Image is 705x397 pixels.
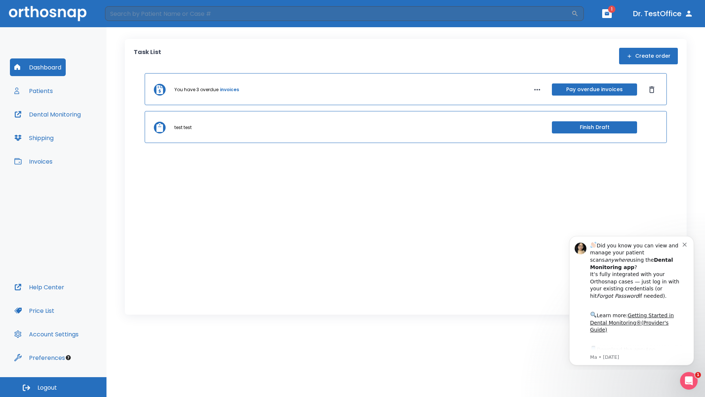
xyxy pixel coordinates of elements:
[105,6,571,21] input: Search by Patient Name or Case #
[558,229,705,370] iframe: Intercom notifications message
[9,6,87,21] img: Orthosnap
[552,83,637,96] button: Pay overdue invoices
[680,372,698,390] iframe: Intercom live chat
[608,6,615,13] span: 1
[10,105,85,123] button: Dental Monitoring
[220,86,239,93] a: invoices
[10,325,83,343] button: Account Settings
[10,153,57,170] button: Invoices
[695,372,701,378] span: 1
[37,384,57,392] span: Logout
[10,82,57,100] button: Patients
[32,115,124,153] div: Download the app: | ​ Let us know if you need help getting started!
[124,11,130,17] button: Dismiss notification
[134,48,161,64] p: Task List
[10,129,58,147] button: Shipping
[10,349,69,366] button: Preferences
[32,117,97,130] a: App Store
[174,86,218,93] p: You have 3 overdue
[32,125,124,131] p: Message from Ma, sent 8w ago
[630,7,696,20] button: Dr. TestOffice
[10,302,59,319] button: Price List
[10,278,69,296] button: Help Center
[65,354,72,361] div: Tooltip anchor
[619,48,678,64] button: Create order
[646,84,658,96] button: Dismiss
[10,58,66,76] button: Dashboard
[552,121,637,133] button: Finish Draft
[174,124,192,131] p: test test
